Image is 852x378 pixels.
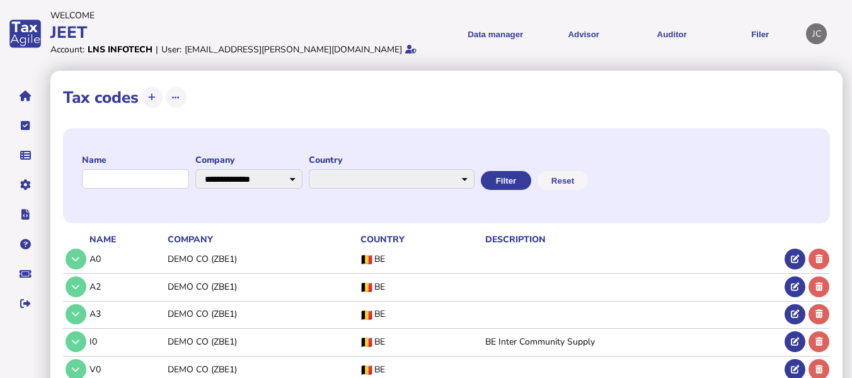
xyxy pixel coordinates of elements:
button: More options... [166,87,187,108]
button: Delete tax code [809,276,829,297]
button: Tax code details [66,304,86,325]
button: Tax code details [66,276,86,297]
button: Edit tax code [785,331,805,352]
div: BE [360,308,483,320]
button: Developer hub links [12,201,38,228]
i: Data manager [20,155,31,156]
button: Add tax code [142,87,163,108]
label: Country [309,154,475,166]
button: Edit tax code [785,276,805,297]
td: A3 [87,301,166,327]
img: BE flag [360,365,373,375]
div: Welcome [50,9,422,21]
div: LNS INFOTECH [88,44,153,56]
button: Delete tax code [809,331,829,352]
button: Home [12,83,38,109]
div: BE [360,253,483,265]
button: Delete tax code [809,249,829,269]
td: DEMO CO (ZBE1) [165,301,357,327]
img: BE flag [360,310,373,320]
button: Auditor [632,18,711,49]
button: Tasks [12,112,38,139]
label: Company [195,154,302,166]
div: User: [161,44,181,56]
button: Data manager [12,142,38,168]
button: Edit tax code [785,249,805,269]
menu: navigate products [429,18,800,49]
td: DEMO CO (ZBE1) [165,329,357,355]
label: Name [82,154,189,166]
td: I0 [87,329,166,355]
h1: Tax codes [63,86,139,109]
button: Raise a support ticket [12,261,38,287]
button: Tax code details [66,249,86,269]
td: DEMO CO (ZBE1) [165,246,357,272]
button: Edit tax code [785,304,805,325]
div: Account: [50,44,84,56]
button: Sign out [12,290,38,317]
button: Shows a dropdown of Data manager options [456,18,535,49]
div: BE [360,363,483,375]
img: BE flag [360,338,373,347]
div: Profile settings [806,23,827,44]
div: Country [360,233,483,245]
td: BE Inter Community Supply [483,329,782,355]
button: Delete tax code [809,304,829,325]
button: Shows a dropdown of VAT Advisor options [544,18,623,49]
td: A2 [87,273,166,299]
th: Description [483,233,782,246]
div: JEET [50,21,422,44]
button: Filter [481,171,531,190]
button: Help pages [12,231,38,257]
div: BE [360,281,483,293]
th: Name [87,233,166,246]
img: BE flag [360,255,373,264]
button: Filer [720,18,800,49]
div: | [156,44,158,56]
button: Manage settings [12,172,38,198]
div: BE [360,336,483,348]
td: A0 [87,246,166,272]
button: Tax code details [66,331,86,352]
td: DEMO CO (ZBE1) [165,273,357,299]
div: [EMAIL_ADDRESS][PERSON_NAME][DOMAIN_NAME] [185,44,402,56]
th: Company [165,233,357,246]
i: Email verified [405,45,417,54]
img: BE flag [360,283,373,292]
button: Reset [538,171,588,190]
